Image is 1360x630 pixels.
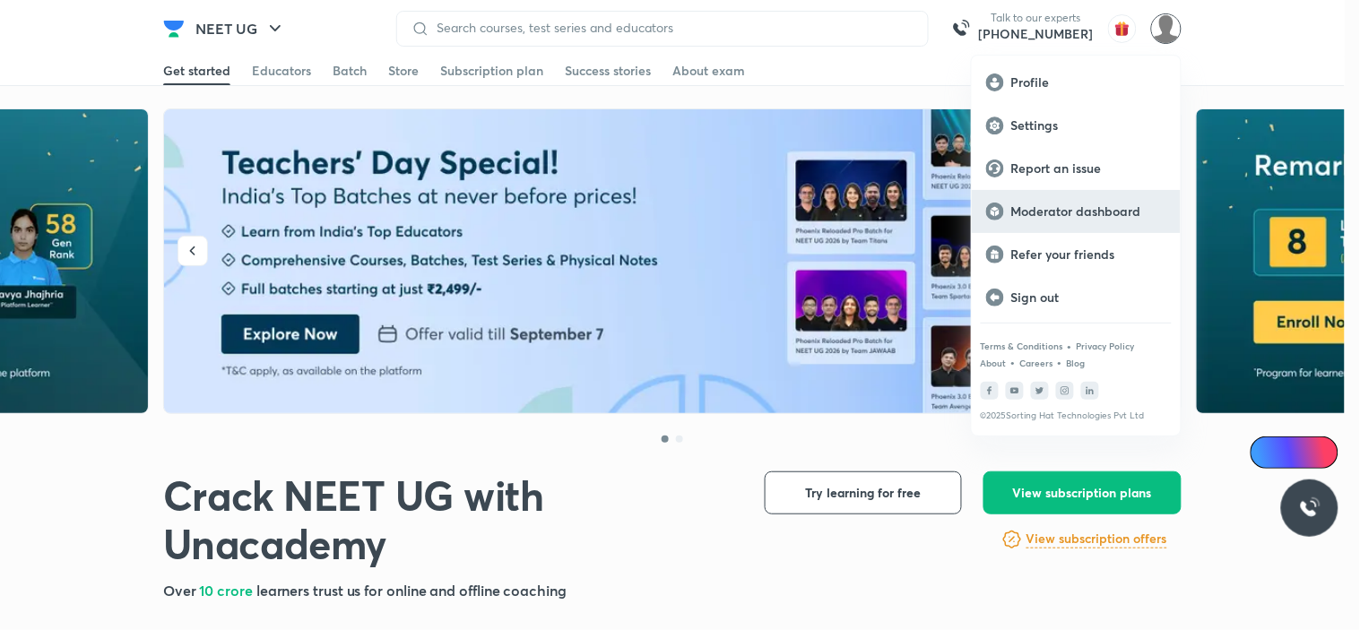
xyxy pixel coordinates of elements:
div: • [1010,354,1017,370]
a: Profile [972,61,1181,104]
p: Report an issue [1011,160,1166,177]
a: Terms & Conditions [981,341,1063,351]
p: Settings [1011,117,1166,134]
div: • [1057,354,1063,370]
a: Moderator dashboard [972,190,1181,233]
a: Settings [972,104,1181,147]
div: • [1067,338,1073,354]
p: Profile [1011,74,1166,91]
p: Refer your friends [1011,246,1166,263]
a: Refer your friends [972,233,1181,276]
a: Privacy Policy [1077,341,1135,351]
a: Blog [1067,358,1086,368]
p: Sign out [1011,289,1166,306]
p: Moderator dashboard [1011,203,1166,220]
a: Careers [1020,358,1053,368]
p: © 2025 Sorting Hat Technologies Pvt Ltd [981,410,1172,421]
a: About [981,358,1007,368]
